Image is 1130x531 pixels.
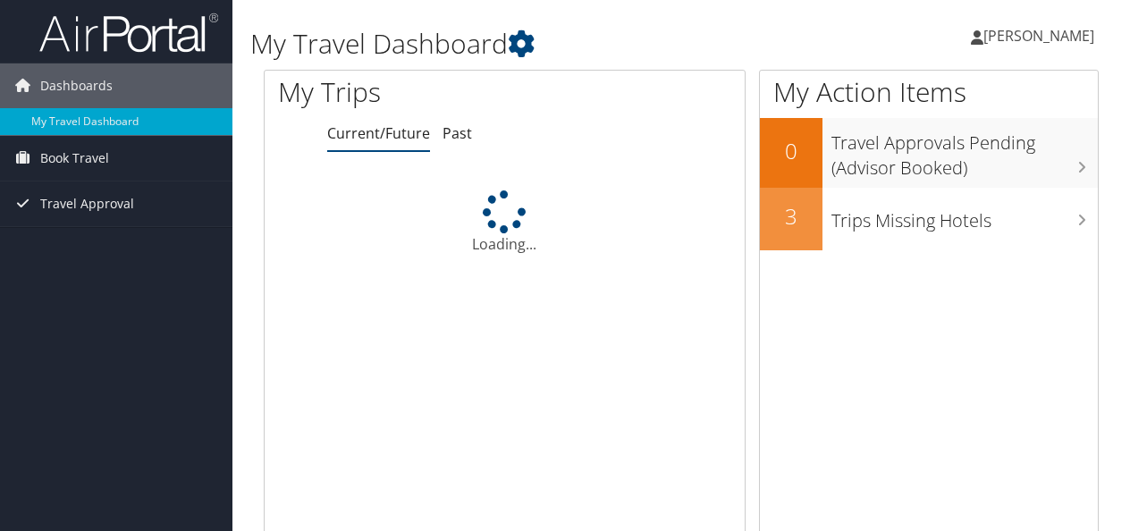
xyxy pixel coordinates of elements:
h2: 3 [760,201,822,232]
h3: Trips Missing Hotels [831,199,1098,233]
a: Past [443,123,472,143]
h2: 0 [760,136,822,166]
h1: My Action Items [760,73,1098,111]
span: [PERSON_NAME] [983,26,1094,46]
a: 3Trips Missing Hotels [760,188,1098,250]
span: Dashboards [40,63,113,108]
h3: Travel Approvals Pending (Advisor Booked) [831,122,1098,181]
span: Book Travel [40,136,109,181]
a: Current/Future [327,123,430,143]
span: Travel Approval [40,181,134,226]
h1: My Trips [278,73,531,111]
div: Loading... [265,190,745,255]
a: 0Travel Approvals Pending (Advisor Booked) [760,118,1098,187]
img: airportal-logo.png [39,12,218,54]
h1: My Travel Dashboard [250,25,825,63]
a: [PERSON_NAME] [971,9,1112,63]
